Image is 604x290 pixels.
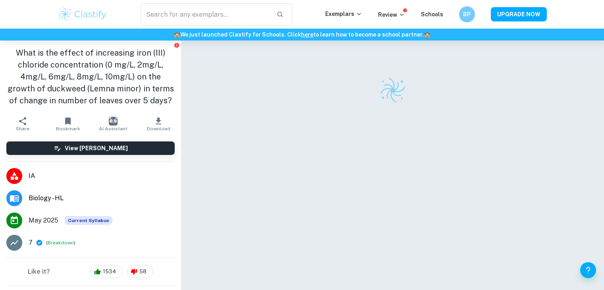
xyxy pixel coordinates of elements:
[91,113,136,135] button: AI Assistant
[424,31,430,38] span: 🏫
[2,30,602,39] h6: We just launched Clastify for Schools. Click to learn how to become a school partner.
[65,216,112,225] span: Current Syllabus
[459,6,475,22] button: BP
[58,6,108,22] img: Clastify logo
[127,265,153,278] div: 58
[46,239,75,247] span: ( )
[174,31,180,38] span: 🏫
[378,10,405,19] p: Review
[6,141,175,155] button: View [PERSON_NAME]
[109,117,118,126] img: AI Assistant
[379,76,407,104] img: Clastify logo
[29,193,175,203] span: Biology - HL
[45,113,91,135] button: Bookmark
[325,10,362,18] p: Exemplars
[136,113,181,135] button: Download
[90,265,123,278] div: 1534
[56,126,80,131] span: Bookmark
[65,216,112,225] div: This exemplar is based on the current syllabus. Feel free to refer to it for inspiration/ideas wh...
[141,3,270,25] input: Search for any exemplars...
[491,7,547,21] button: UPGRADE NOW
[98,268,120,276] span: 1534
[28,267,50,276] h6: Like it?
[48,239,74,246] button: Breakdown
[29,238,33,247] p: 7
[16,126,29,131] span: Share
[462,10,471,19] h6: BP
[301,31,313,38] a: here
[29,171,175,181] span: IA
[147,126,170,131] span: Download
[421,11,443,17] a: Schools
[6,47,175,106] h1: What is the effect of increasing iron (III) chloride concentration (0 mg/L, 2mg/L, 4mg/L, 6mg/L, ...
[29,216,58,225] span: May 2025
[99,126,127,131] span: AI Assistant
[135,268,151,276] span: 58
[65,144,128,153] h6: View [PERSON_NAME]
[174,42,179,48] button: Report issue
[580,262,596,278] button: Help and Feedback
